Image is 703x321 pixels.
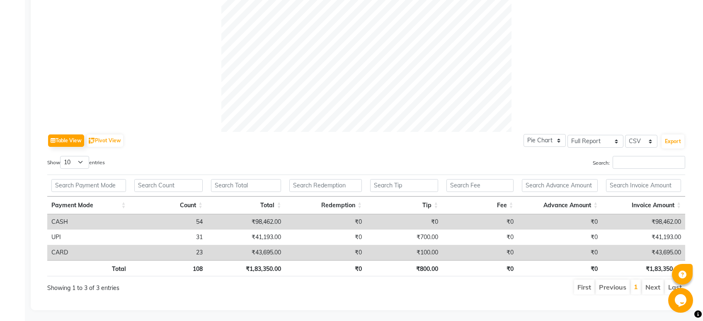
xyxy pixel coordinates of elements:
td: ₹100.00 [366,245,442,260]
input: Search Redemption [289,179,362,192]
div: Showing 1 to 3 of 3 entries [47,279,306,292]
td: ₹43,695.00 [602,245,685,260]
td: ₹0 [285,230,366,245]
th: ₹1,83,350.00 [207,260,286,276]
td: ₹0 [442,230,517,245]
th: Total: activate to sort column ascending [207,196,286,214]
td: ₹0 [518,245,602,260]
th: ₹1,83,350.00 [602,260,685,276]
img: pivot.png [89,138,95,144]
th: Redemption: activate to sort column ascending [285,196,366,214]
th: Payment Mode: activate to sort column ascending [47,196,130,214]
td: ₹41,193.00 [602,230,685,245]
td: ₹43,695.00 [207,245,286,260]
input: Search Advance Amount [522,179,598,192]
th: Advance Amount: activate to sort column ascending [518,196,602,214]
th: ₹0 [285,260,366,276]
td: ₹0 [442,214,517,230]
td: ₹0 [518,214,602,230]
th: 108 [130,260,207,276]
input: Search Total [211,179,281,192]
th: Count: activate to sort column ascending [130,196,207,214]
input: Search: [613,156,685,169]
input: Search Count [134,179,203,192]
td: CARD [47,245,130,260]
td: 23 [130,245,207,260]
td: CASH [47,214,130,230]
th: Fee: activate to sort column ascending [442,196,517,214]
select: Showentries [60,156,89,169]
input: Search Invoice Amount [606,179,681,192]
td: ₹0 [442,245,517,260]
td: ₹700.00 [366,230,442,245]
th: Total [47,260,130,276]
td: ₹0 [366,214,442,230]
th: ₹0 [442,260,517,276]
iframe: chat widget [668,288,695,313]
td: ₹41,193.00 [207,230,286,245]
td: ₹0 [285,245,366,260]
button: Export [662,134,684,149]
th: Invoice Amount: activate to sort column ascending [602,196,685,214]
input: Search Tip [370,179,438,192]
a: 1 [634,283,638,291]
th: ₹0 [518,260,602,276]
td: ₹0 [518,230,602,245]
th: ₹800.00 [366,260,442,276]
td: 54 [130,214,207,230]
td: 31 [130,230,207,245]
td: ₹0 [285,214,366,230]
td: UPI [47,230,130,245]
button: Pivot View [87,134,123,147]
input: Search Payment Mode [51,179,126,192]
label: Show entries [47,156,105,169]
td: ₹98,462.00 [207,214,286,230]
td: ₹98,462.00 [602,214,685,230]
label: Search: [593,156,685,169]
th: Tip: activate to sort column ascending [366,196,442,214]
button: Table View [48,134,84,147]
input: Search Fee [446,179,513,192]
